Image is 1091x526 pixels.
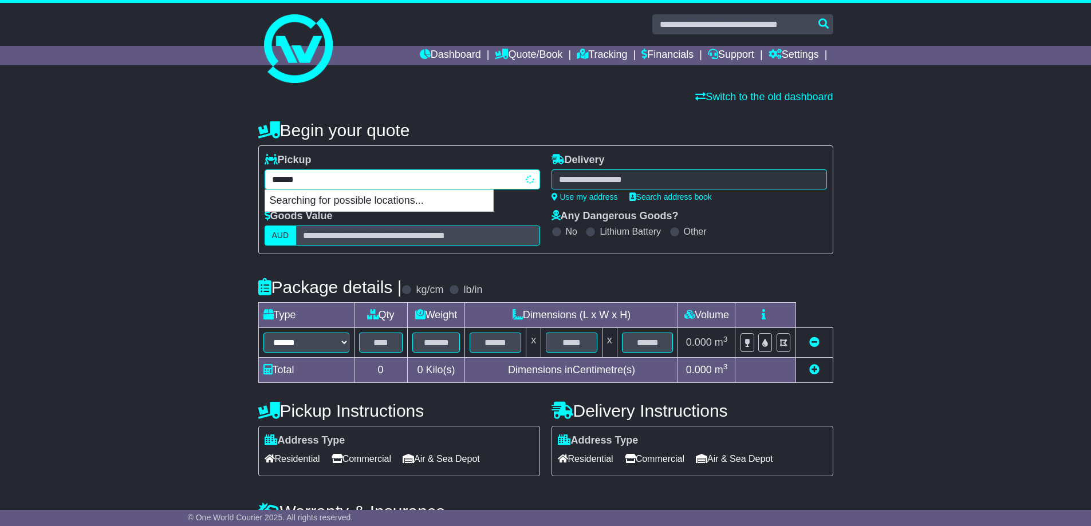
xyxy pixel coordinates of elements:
a: Dashboard [420,46,481,65]
h4: Package details | [258,278,402,296]
td: Volume [678,303,735,328]
a: Quote/Book [495,46,562,65]
span: 0 [417,364,423,375]
label: AUD [265,226,297,246]
label: Goods Value [265,210,333,223]
a: Add new item [809,364,820,375]
span: Commercial [332,450,391,468]
h4: Warranty & Insurance [258,502,833,521]
label: Lithium Battery [600,226,661,237]
td: Kilo(s) [407,358,465,383]
span: Commercial [625,450,684,468]
td: x [602,328,617,358]
td: Qty [354,303,407,328]
p: Searching for possible locations... [265,190,493,212]
a: Settings [769,46,819,65]
label: lb/in [463,284,482,296]
span: Air & Sea Depot [696,450,773,468]
a: Search address book [629,192,712,201]
td: Weight [407,303,465,328]
a: Support [708,46,754,65]
span: Air & Sea Depot [403,450,480,468]
span: Residential [558,450,613,468]
label: Any Dangerous Goods? [552,210,679,223]
label: Address Type [558,434,639,447]
label: No [566,226,577,237]
label: Other [684,226,707,237]
td: Dimensions in Centimetre(s) [465,358,678,383]
td: Dimensions (L x W x H) [465,303,678,328]
h4: Begin your quote [258,121,833,140]
span: 0.000 [686,337,712,348]
td: Total [258,358,354,383]
a: Tracking [577,46,627,65]
sup: 3 [723,335,728,343]
a: Remove this item [809,337,820,348]
a: Financials [641,46,694,65]
typeahead: Please provide city [265,169,540,189]
a: Use my address [552,192,618,201]
span: Residential [265,450,320,468]
td: Type [258,303,354,328]
span: 0.000 [686,364,712,375]
label: kg/cm [416,284,443,296]
td: 0 [354,358,407,383]
h4: Delivery Instructions [552,401,833,420]
label: Address Type [265,434,345,447]
span: © One World Courier 2025. All rights reserved. [188,513,353,522]
h4: Pickup Instructions [258,401,540,420]
label: Pickup [265,154,312,167]
span: m [715,337,728,348]
sup: 3 [723,362,728,371]
td: x [526,328,541,358]
a: Switch to the old dashboard [695,91,833,102]
label: Delivery [552,154,605,167]
span: m [715,364,728,375]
